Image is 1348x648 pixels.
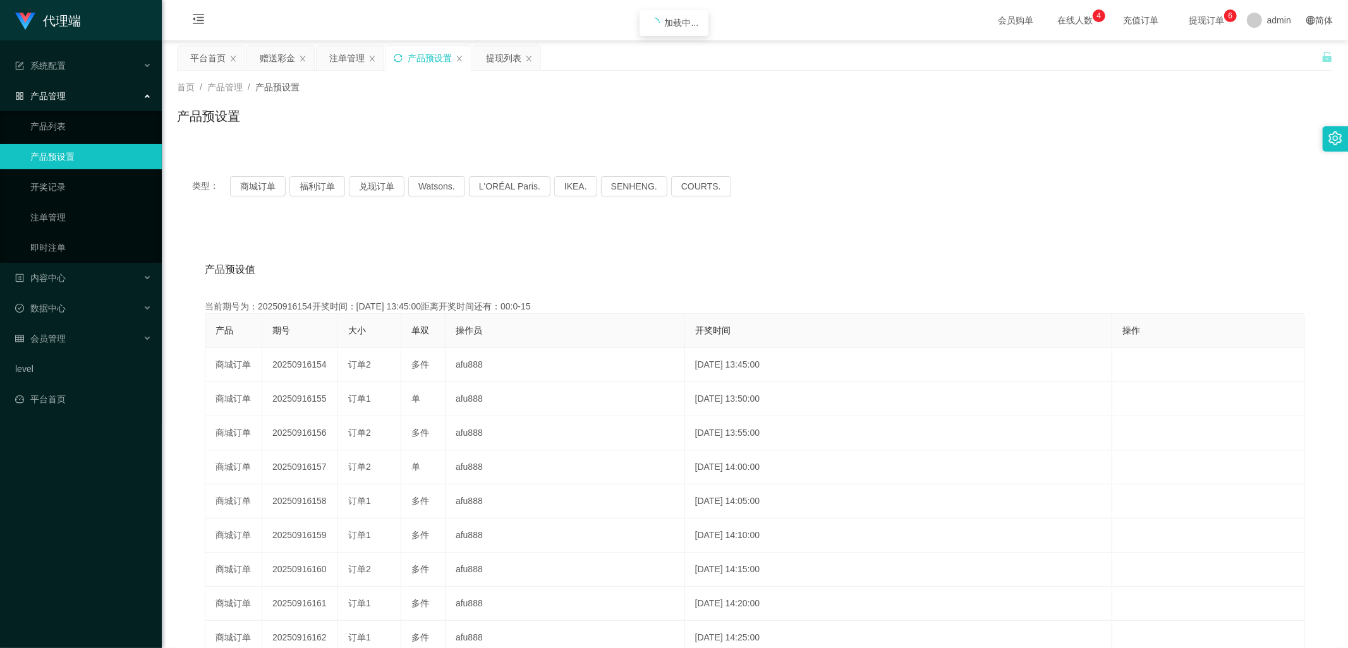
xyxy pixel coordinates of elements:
[262,519,338,553] td: 20250916159
[205,519,262,553] td: 商城订单
[15,61,24,70] i: 图标: form
[177,82,195,92] span: 首页
[205,587,262,621] td: 商城订单
[446,450,685,484] td: afu888
[329,46,365,70] div: 注单管理
[205,300,1305,313] div: 当前期号为：20250916154开奖时间：[DATE] 13:45:00距离开奖时间还有：00:0-15
[411,598,429,608] span: 多件
[262,553,338,587] td: 20250916160
[446,348,685,382] td: afu888
[15,387,152,412] a: 图标: dashboard平台首页
[601,176,667,196] button: SENHENG.
[15,273,66,283] span: 内容中心
[1328,131,1342,145] i: 图标: setting
[349,176,404,196] button: 兑现订单
[685,348,1113,382] td: [DATE] 13:45:00
[348,564,371,574] span: 订单2
[348,359,371,369] span: 订单2
[255,82,300,92] span: 产品预设置
[205,416,262,450] td: 商城订单
[685,553,1113,587] td: [DATE] 14:15:00
[348,462,371,472] span: 订单2
[15,91,66,101] span: 产品管理
[200,82,202,92] span: /
[411,632,429,642] span: 多件
[299,55,307,63] i: 图标: close
[1122,325,1140,335] span: 操作
[1321,51,1333,63] i: 图标: unlock
[262,348,338,382] td: 20250916154
[348,632,371,642] span: 订单1
[1306,16,1315,25] i: 图标: global
[1051,16,1099,25] span: 在线人数
[177,1,220,41] i: 图标: menu-fold
[30,235,152,260] a: 即时注单
[446,382,685,416] td: afu888
[15,303,66,313] span: 数据中心
[1097,9,1102,22] p: 4
[205,450,262,484] td: 商城订单
[207,82,243,92] span: 产品管理
[685,416,1113,450] td: [DATE] 13:55:00
[411,393,420,404] span: 单
[1117,16,1165,25] span: 充值订单
[446,484,685,519] td: afu888
[446,519,685,553] td: afu888
[665,18,699,28] span: 加载中...
[446,587,685,621] td: afu888
[685,382,1113,416] td: [DATE] 13:50:00
[411,564,429,574] span: 多件
[177,107,240,126] h1: 产品预设置
[205,382,262,416] td: 商城订单
[205,484,262,519] td: 商城订单
[348,598,371,608] span: 订单1
[394,54,403,63] i: 图标: sync
[190,46,226,70] div: 平台首页
[1093,9,1105,22] sup: 4
[408,46,452,70] div: 产品预设置
[262,484,338,519] td: 20250916158
[15,334,24,343] i: 图标: table
[685,587,1113,621] td: [DATE] 14:20:00
[469,176,550,196] button: L'ORÉAL Paris.
[411,359,429,369] span: 多件
[30,144,152,169] a: 产品预设置
[411,496,429,506] span: 多件
[262,382,338,416] td: 20250916155
[695,325,731,335] span: 开奖时间
[685,450,1113,484] td: [DATE] 14:00:00
[15,92,24,100] i: 图标: appstore-o
[348,428,371,438] span: 订单2
[685,484,1113,519] td: [DATE] 14:05:00
[1229,9,1233,22] p: 6
[230,176,286,196] button: 商城订单
[446,416,685,450] td: afu888
[248,82,250,92] span: /
[205,553,262,587] td: 商城订单
[1182,16,1230,25] span: 提现订单
[348,496,371,506] span: 订单1
[411,325,429,335] span: 单双
[262,450,338,484] td: 20250916157
[554,176,597,196] button: IKEA.
[272,325,290,335] span: 期号
[671,176,731,196] button: COURTS.
[15,15,81,25] a: 代理端
[525,55,533,63] i: 图标: close
[348,530,371,540] span: 订单1
[685,519,1113,553] td: [DATE] 14:10:00
[411,462,420,472] span: 单
[262,587,338,621] td: 20250916161
[348,393,371,404] span: 订单1
[15,13,35,30] img: logo.9652507e.png
[411,530,429,540] span: 多件
[262,416,338,450] td: 20250916156
[456,325,482,335] span: 操作员
[368,55,376,63] i: 图标: close
[216,325,233,335] span: 产品
[43,1,81,41] h1: 代理端
[15,304,24,313] i: 图标: check-circle-o
[1224,9,1237,22] sup: 6
[15,273,24,282] i: 图标: profile
[456,55,463,63] i: 图标: close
